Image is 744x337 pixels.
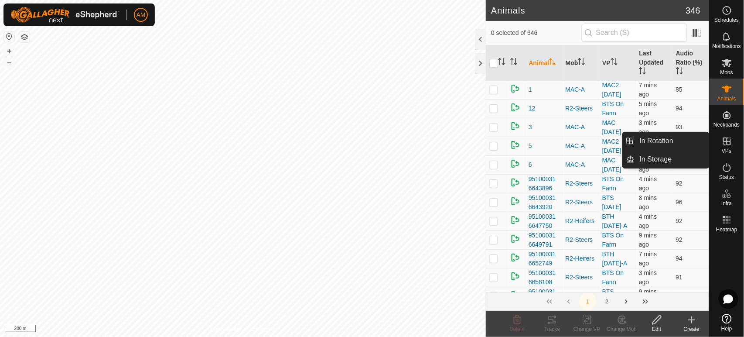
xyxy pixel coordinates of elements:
[137,10,146,20] span: AM
[623,132,709,150] li: In Rotation
[510,234,521,244] img: returning on
[510,121,521,131] img: returning on
[639,69,646,76] p-sorticon: Activate to sort
[674,325,709,333] div: Create
[529,85,532,94] span: 1
[721,201,732,206] span: Infra
[570,325,604,333] div: Change VP
[510,177,521,188] img: returning on
[4,46,14,56] button: +
[510,158,521,169] img: returning on
[602,157,621,173] a: MAC [DATE]
[529,141,532,151] span: 5
[676,86,683,93] span: 85
[566,123,595,132] div: MAC-A
[676,217,683,224] span: 92
[579,293,597,310] button: 1
[525,45,562,81] th: Animal
[566,141,595,151] div: MAC-A
[529,212,558,230] span: 951000316647750
[529,123,532,132] span: 3
[208,326,241,334] a: Privacy Policy
[676,124,683,131] span: 93
[566,273,595,282] div: R2-Steers
[510,252,521,263] img: returning on
[623,151,709,168] li: In Storage
[602,251,628,267] a: BTH [DATE]-A
[640,154,672,165] span: In Storage
[535,325,570,333] div: Tracks
[566,198,595,207] div: R2-Steers
[710,310,744,335] a: Help
[510,271,521,282] img: returning on
[529,287,558,306] span: 951000316658410
[639,100,657,117] span: 11 Aug 2025, 6:17 pm
[529,193,558,212] span: 951000316643920
[602,175,624,192] a: BTS On Farm
[510,196,521,206] img: returning on
[252,326,277,334] a: Contact Us
[498,59,505,66] p-sorticon: Activate to sort
[598,293,616,310] button: 2
[635,151,709,168] a: In Storage
[637,293,654,310] button: Last Page
[676,105,683,112] span: 94
[510,326,525,332] span: Delete
[602,288,621,304] a: BTS [DATE]
[676,199,683,206] span: 96
[566,254,595,263] div: R2-Heifers
[720,70,733,75] span: Mobs
[529,231,558,249] span: 951000316649791
[566,160,595,169] div: MAC-A
[635,45,672,81] th: Last Updated
[639,269,657,285] span: 11 Aug 2025, 6:19 pm
[566,217,595,226] div: R2-Heifers
[721,326,732,331] span: Help
[529,268,558,287] span: 951000316658108
[676,180,683,187] span: 92
[676,69,683,76] p-sorticon: Activate to sort
[640,136,673,146] span: In Rotation
[566,179,595,188] div: R2-Steers
[599,45,635,81] th: VP
[602,100,624,117] a: BTS On Farm
[676,236,683,243] span: 92
[602,232,624,248] a: BTS On Farm
[510,215,521,225] img: returning on
[510,59,517,66] p-sorticon: Activate to sort
[639,157,657,173] span: 11 Aug 2025, 6:20 pm
[639,288,657,304] span: 11 Aug 2025, 6:14 pm
[510,102,521,113] img: returning on
[639,213,657,229] span: 11 Aug 2025, 6:18 pm
[639,119,657,135] span: 11 Aug 2025, 6:20 pm
[618,293,635,310] button: Next Page
[4,31,14,42] button: Reset Map
[510,140,521,150] img: returning on
[4,57,14,68] button: –
[566,104,595,113] div: R2-Steers
[566,235,595,244] div: R2-Steers
[686,4,700,17] span: 346
[510,290,521,300] img: returning on
[719,175,734,180] span: Status
[602,194,621,210] a: BTS [DATE]
[611,59,618,66] p-sorticon: Activate to sort
[566,292,595,301] div: R2-Steers
[602,82,621,98] a: MAC2 [DATE]
[491,5,686,16] h2: Animals
[549,59,556,66] p-sorticon: Activate to sort
[672,45,709,81] th: Audio Ratio (%)
[529,160,532,169] span: 6
[602,119,621,135] a: MAC [DATE]
[604,325,639,333] div: Change Mob
[602,138,621,154] a: MAC2 [DATE]
[639,175,657,192] span: 11 Aug 2025, 6:19 pm
[529,175,558,193] span: 951000316643896
[714,17,739,23] span: Schedules
[639,232,657,248] span: 11 Aug 2025, 6:14 pm
[19,32,30,42] button: Map Layers
[582,24,687,42] input: Search (S)
[713,122,740,127] span: Neckbands
[10,7,119,23] img: Gallagher Logo
[639,194,657,210] span: 11 Aug 2025, 6:15 pm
